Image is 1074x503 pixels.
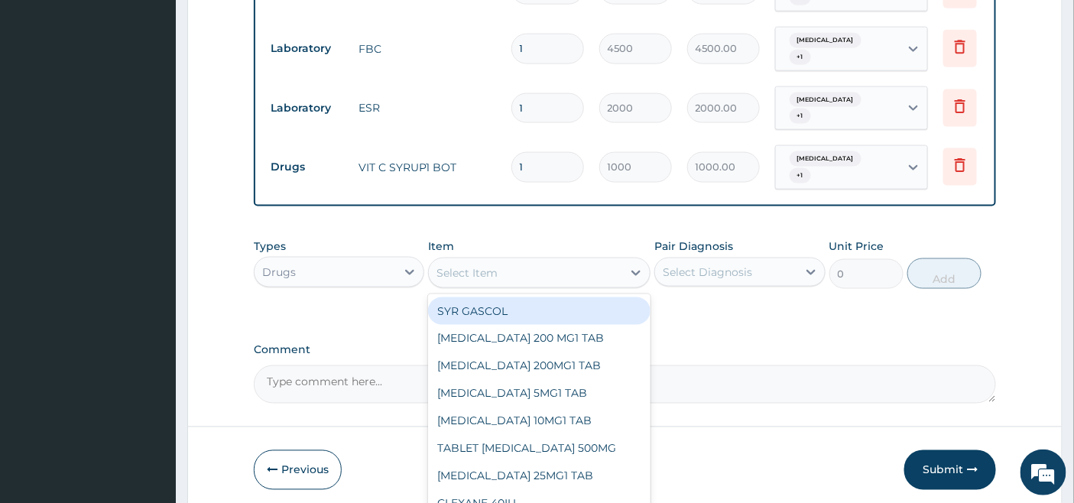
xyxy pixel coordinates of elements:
label: Comment [254,344,997,357]
label: Unit Price [829,239,884,254]
span: + 1 [790,168,811,183]
div: Minimize live chat window [251,8,287,44]
div: SYR GASCOL [428,297,651,325]
button: Previous [254,450,342,490]
span: [MEDICAL_DATA] [790,92,861,108]
span: [MEDICAL_DATA] [790,151,861,167]
div: Chat with us now [79,86,257,105]
div: TABLET [MEDICAL_DATA] 500MG [428,435,651,462]
div: [MEDICAL_DATA] 200MG1 TAB [428,352,651,380]
button: Submit [904,450,996,490]
div: [MEDICAL_DATA] 25MG1 TAB [428,462,651,490]
div: [MEDICAL_DATA] 10MG1 TAB [428,407,651,435]
td: ESR [351,92,504,123]
label: Pair Diagnosis [654,239,733,254]
div: Drugs [262,264,296,280]
label: Types [254,240,286,253]
span: + 1 [790,109,811,124]
div: [MEDICAL_DATA] 5MG1 TAB [428,380,651,407]
label: Item [428,239,454,254]
span: [MEDICAL_DATA] [790,33,861,48]
td: Laboratory [263,34,351,63]
div: Select Diagnosis [663,264,752,280]
span: We're online! [89,153,211,307]
img: d_794563401_company_1708531726252_794563401 [28,76,62,115]
span: + 1 [790,50,811,65]
textarea: Type your message and hit 'Enter' [8,338,291,391]
button: Add [907,258,982,289]
div: Select Item [436,265,498,281]
td: Laboratory [263,94,351,122]
td: Drugs [263,153,351,181]
td: VIT C SYRUP1 BOT [351,152,504,183]
div: [MEDICAL_DATA] 200 MG1 TAB [428,325,651,352]
td: FBC [351,34,504,64]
